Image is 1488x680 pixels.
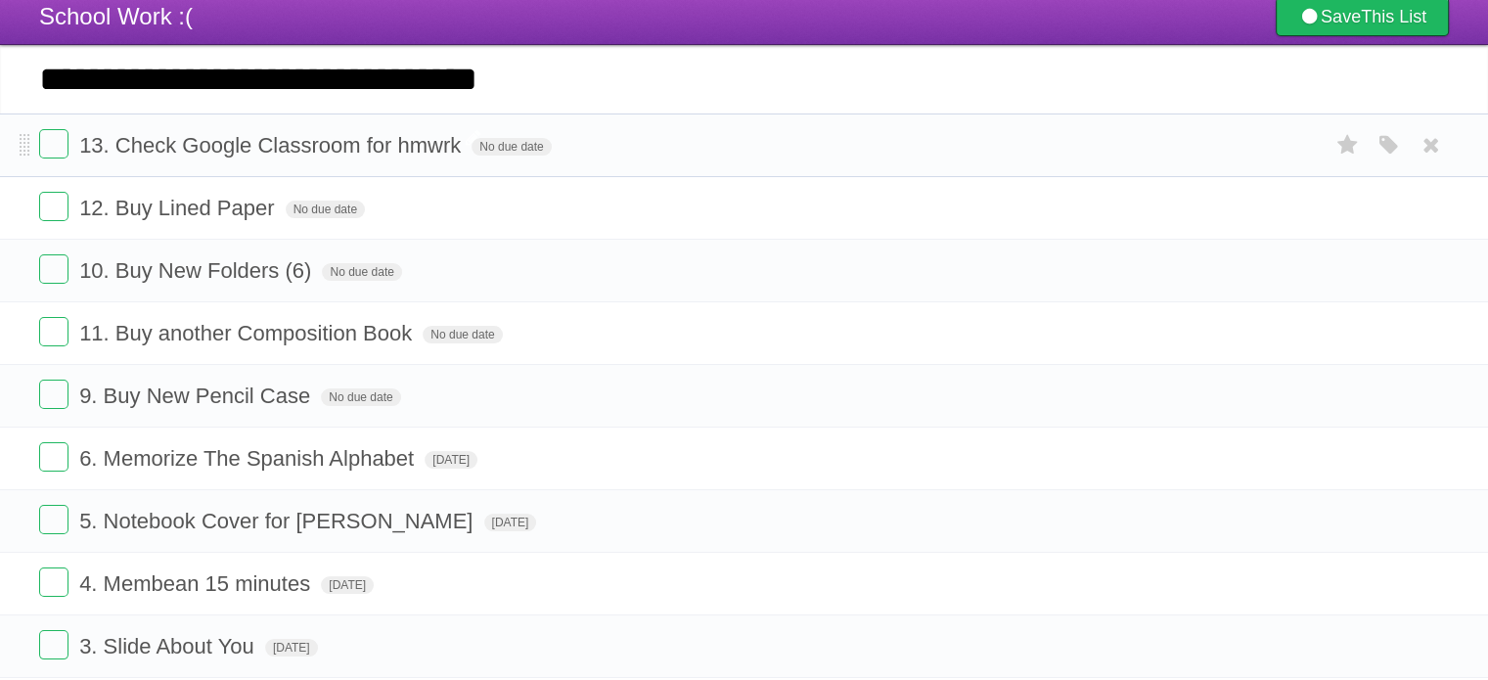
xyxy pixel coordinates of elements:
span: 10. Buy New Folders (6) [79,258,316,283]
span: School Work :( [39,3,193,29]
label: Done [39,129,68,159]
span: No due date [286,201,365,218]
span: [DATE] [425,451,477,469]
span: No due date [321,388,400,406]
label: Done [39,380,68,409]
span: 12. Buy Lined Paper [79,196,279,220]
span: 11. Buy another Composition Book [79,321,417,345]
span: 4. Membean 15 minutes [79,571,315,596]
b: This List [1361,7,1426,26]
span: No due date [423,326,502,343]
label: Done [39,254,68,284]
span: 5. Notebook Cover for [PERSON_NAME] [79,509,477,533]
label: Done [39,442,68,472]
span: 9. Buy New Pencil Case [79,384,315,408]
label: Star task [1330,129,1367,161]
label: Done [39,567,68,597]
span: No due date [472,138,551,156]
label: Done [39,630,68,659]
label: Done [39,505,68,534]
span: [DATE] [321,576,374,594]
span: [DATE] [265,639,318,657]
span: No due date [322,263,401,281]
label: Done [39,317,68,346]
span: 13. Check Google Classroom for hmwrk [79,133,466,158]
span: 6. Memorize The Spanish Alphabet [79,446,419,471]
label: Done [39,192,68,221]
span: 3. Slide About You [79,634,259,658]
span: [DATE] [484,514,537,531]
